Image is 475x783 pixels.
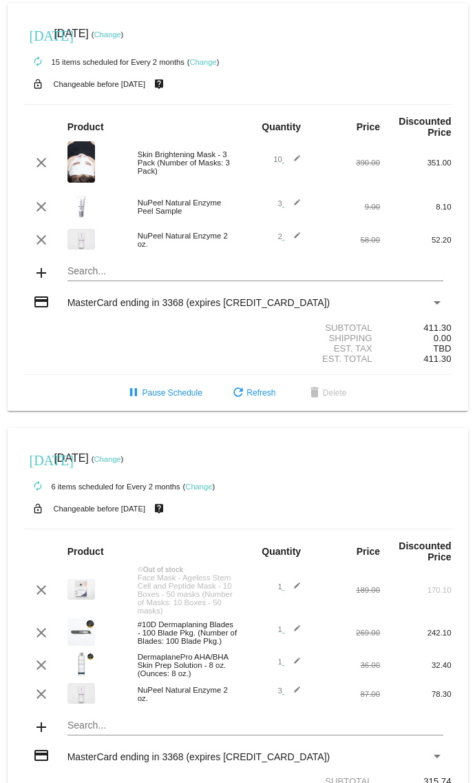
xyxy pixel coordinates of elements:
[131,566,237,573] div: Out of stock
[262,546,301,557] strong: Quantity
[114,380,213,405] button: Pause Schedule
[54,80,146,88] small: Changeable before [DATE]
[309,661,381,669] div: 36.00
[183,482,215,491] small: ( )
[30,451,46,467] mat-icon: [DATE]
[92,455,124,463] small: ( )
[125,385,142,402] mat-icon: pause
[309,236,381,244] div: 58.00
[306,385,323,402] mat-icon: delete
[380,586,452,594] div: 170.10
[278,687,302,695] span: 3
[67,751,330,762] span: MasterCard ending in 3368 (expires [CREDIT_CARD_DATA])
[67,141,95,183] img: brightening.jpeg
[67,751,443,762] mat-select: Payment Method
[284,657,301,673] mat-icon: edit
[357,121,380,132] strong: Price
[190,58,217,66] a: Change
[278,658,302,666] span: 1
[434,333,452,343] span: 0.00
[309,586,381,594] div: 189.00
[33,294,50,310] mat-icon: credit_card
[24,482,180,491] small: 6 items scheduled for Every 2 months
[24,58,184,66] small: 15 items scheduled for Every 2 months
[380,236,452,244] div: 52.20
[295,380,358,405] button: Delete
[33,232,50,248] mat-icon: clear
[33,747,50,764] mat-icon: credit_card
[54,452,88,464] span: [DATE]
[33,582,50,598] mat-icon: clear
[380,629,452,637] div: 242.10
[67,297,443,308] mat-select: Payment Method
[67,121,104,132] strong: Product
[380,159,452,167] div: 351.00
[67,546,104,557] strong: Product
[278,199,302,207] span: 3
[67,579,95,600] img: Dermaplane_peptide_mask.jpg.jpeg
[54,505,146,513] small: Changeable before [DATE]
[131,573,237,615] div: Face Mask - Ageless Stem Cell and Peptide Mask - 10 Boxes - 50 masks (Number of Masks: 10 Boxes -...
[284,199,301,215] mat-icon: edit
[131,653,237,678] div: DermaplanePro AHA/BHA Skin Prep Solution - 8 oz. (Ounces: 8 oz.)
[278,625,302,633] span: 1
[30,500,46,518] mat-icon: lock_open
[278,232,302,241] span: 2
[67,266,443,277] input: Search...
[380,661,452,669] div: 32.40
[380,690,452,698] div: 78.30
[67,651,95,678] img: Cart-Images-24.png
[151,500,167,518] mat-icon: live_help
[399,116,451,138] strong: Discounted Price
[237,354,380,364] div: Est. Total
[94,30,120,39] a: Change
[151,75,167,93] mat-icon: live_help
[309,629,381,637] div: 269.00
[30,26,46,43] mat-icon: [DATE]
[33,199,50,215] mat-icon: clear
[131,686,237,702] div: NuPeel Natural Enzyme 2 oz.
[30,75,46,93] mat-icon: lock_open
[237,323,380,333] div: Subtotal
[67,297,330,308] span: MasterCard ending in 3368 (expires [CREDIT_CARD_DATA])
[230,388,275,398] span: Refresh
[67,683,95,704] img: RenoPhotographer_%C2%A9MarcelloRostagni2018_HeadshotPhotographyReno_IMG_0584.jpg
[131,150,237,175] div: Skin Brightening Mask - 3 Pack (Number of Masks: 3 Pack)
[284,582,301,598] mat-icon: edit
[33,265,50,281] mat-icon: add
[30,54,46,70] mat-icon: autorenew
[219,380,286,405] button: Refresh
[33,719,50,735] mat-icon: add
[92,30,124,39] small: ( )
[33,624,50,641] mat-icon: clear
[67,618,95,646] img: dermaplanepro-10d-dermaplaning-blade-close-up.png
[54,28,88,39] span: [DATE]
[357,546,380,557] strong: Price
[67,187,95,224] img: NP-Sample-pic.png
[185,482,212,491] a: Change
[67,229,95,250] img: RenoPhotographer_%C2%A9MarcelloRostagni2018_HeadshotPhotographyReno_IMG_0584.jpg
[309,159,381,167] div: 390.00
[131,620,237,645] div: #10D Dermaplaning Blades - 100 Blade Pkg. (Number of Blades: 100 Blade Pkg.)
[380,323,452,333] div: 411.30
[33,154,50,171] mat-icon: clear
[399,540,451,562] strong: Discounted Price
[306,388,347,398] span: Delete
[131,232,237,248] div: NuPeel Natural Enzyme 2 oz.
[284,154,301,171] mat-icon: edit
[278,582,302,591] span: 1
[138,567,143,572] mat-icon: not_interested
[284,624,301,641] mat-icon: edit
[284,686,301,702] mat-icon: edit
[262,121,301,132] strong: Quantity
[67,720,443,731] input: Search...
[433,343,451,354] span: TBD
[423,354,451,364] span: 411.30
[284,232,301,248] mat-icon: edit
[125,388,202,398] span: Pause Schedule
[94,455,120,463] a: Change
[237,343,380,354] div: Est. Tax
[237,333,380,343] div: Shipping
[33,686,50,702] mat-icon: clear
[33,657,50,673] mat-icon: clear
